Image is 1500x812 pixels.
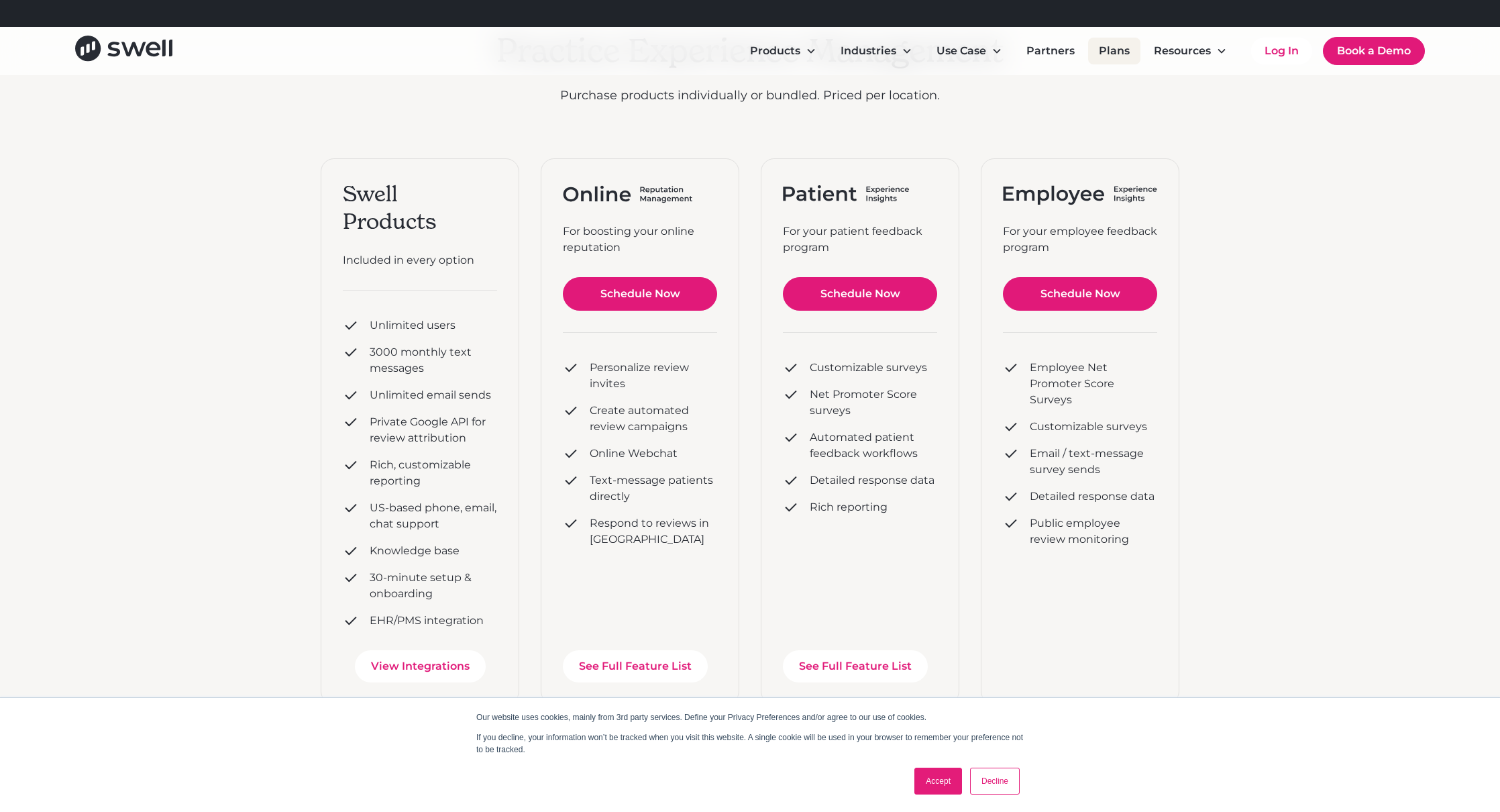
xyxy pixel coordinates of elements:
[370,543,460,559] div: Knowledge base
[1003,277,1157,311] a: Schedule Now
[1030,360,1157,408] div: Employee Net Promoter Score Surveys
[1003,223,1157,256] div: For your employee feedback program
[476,711,1024,723] p: Our website uses cookies, mainly from 3rd party services. Define your Privacy Preferences and/or ...
[810,472,934,489] div: Detailed response data
[370,414,497,446] div: Private Google API for review attribution
[355,650,486,682] a: View Integrations
[810,499,888,515] div: Rich reporting
[476,731,1024,756] p: If you decline, your information won’t be tracked when you visit this website. A single cookie wi...
[1030,446,1157,478] div: Email / text-message survey sends
[1154,43,1211,59] div: Resources
[1088,38,1140,64] a: Plans
[936,43,986,59] div: Use Case
[590,403,717,435] div: Create automated review campaigns
[370,500,497,532] div: US-based phone, email, chat support
[1143,38,1238,64] div: Resources
[563,223,717,256] div: For boosting your online reputation
[783,650,928,682] a: See Full Feature List
[370,570,497,602] div: 30-minute setup & onboarding
[830,38,923,64] div: Industries
[563,650,708,682] a: See Full Feature List
[590,515,717,548] div: Respond to reviews in [GEOGRAPHIC_DATA]
[783,223,937,256] div: For your patient feedback program
[1251,38,1312,64] a: Log In
[810,429,937,462] div: Automated patient feedback workflows
[590,446,678,462] div: Online Webchat
[926,38,1013,64] div: Use Case
[914,768,962,795] a: Accept
[1030,419,1147,435] div: Customizable surveys
[783,277,937,311] a: Schedule Now
[739,38,827,64] div: Products
[1030,489,1155,505] div: Detailed response data
[370,387,491,403] div: Unlimited email sends
[496,87,1004,105] p: Purchase products individually or bundled. Priced per location.
[563,277,717,311] a: Schedule Now
[590,360,717,392] div: Personalize review invites
[810,360,927,376] div: Customizable surveys
[970,768,1020,795] a: Decline
[370,317,456,334] div: Unlimited users
[343,252,497,268] div: Included in every option
[1016,38,1085,64] a: Partners
[370,457,497,489] div: Rich, customizable reporting
[590,472,717,505] div: Text-message patients directly
[370,344,497,376] div: 3000 monthly text messages
[810,387,937,419] div: Net Promoter Score surveys
[1323,37,1425,65] a: Book a Demo
[370,613,484,629] div: EHR/PMS integration
[75,36,172,66] a: home
[343,181,497,236] div: Swell Products
[750,43,800,59] div: Products
[841,43,896,59] div: Industries
[1030,515,1157,548] div: Public employee review monitoring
